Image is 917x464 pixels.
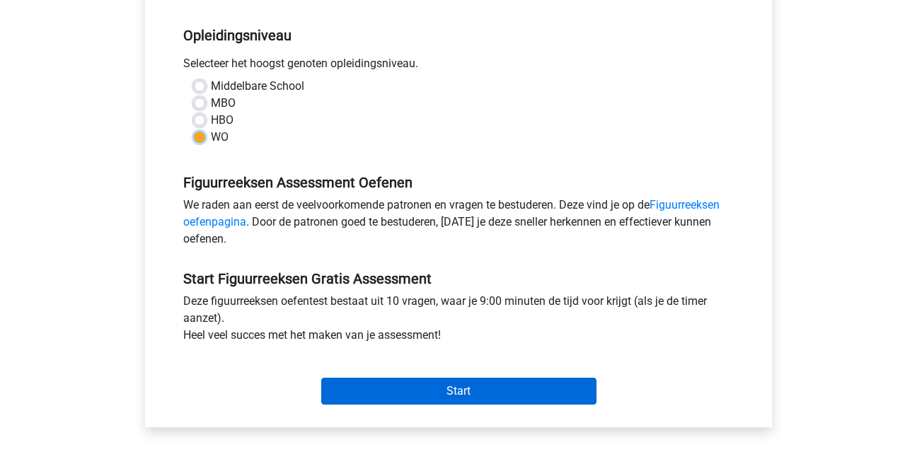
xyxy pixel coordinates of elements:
div: Selecteer het hoogst genoten opleidingsniveau. [173,55,744,78]
label: Middelbare School [211,78,304,95]
input: Start [321,378,596,405]
h5: Opleidingsniveau [183,21,734,50]
div: We raden aan eerst de veelvoorkomende patronen en vragen te bestuderen. Deze vind je op de . Door... [173,197,744,253]
label: MBO [211,95,236,112]
h5: Figuurreeksen Assessment Oefenen [183,174,734,191]
label: HBO [211,112,233,129]
div: Deze figuurreeksen oefentest bestaat uit 10 vragen, waar je 9:00 minuten de tijd voor krijgt (als... [173,293,744,349]
label: WO [211,129,229,146]
h5: Start Figuurreeksen Gratis Assessment [183,270,734,287]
